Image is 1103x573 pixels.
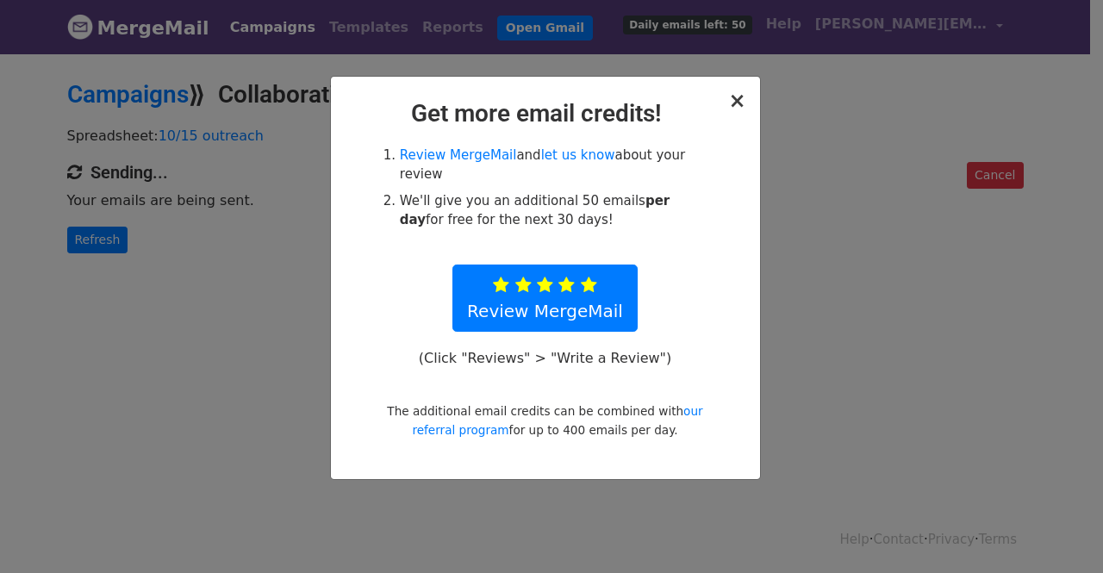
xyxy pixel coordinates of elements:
[400,146,710,184] li: and about your review
[400,191,710,230] li: We'll give you an additional 50 emails for free for the next 30 days!
[452,265,638,332] a: Review MergeMail
[728,89,745,113] span: ×
[728,90,745,111] button: Close
[409,349,680,367] p: (Click "Reviews" > "Write a Review")
[387,404,702,437] small: The additional email credits can be combined with for up to 400 emails per day.
[541,147,615,163] a: let us know
[412,404,702,437] a: our referral program
[400,193,670,228] strong: per day
[400,147,517,163] a: Review MergeMail
[1017,490,1103,573] iframe: Chat Widget
[1017,490,1103,573] div: 聊天小组件
[345,99,746,128] h2: Get more email credits!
